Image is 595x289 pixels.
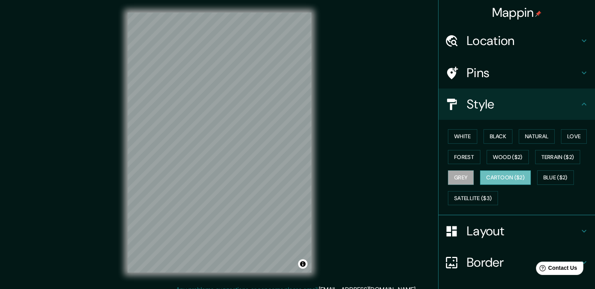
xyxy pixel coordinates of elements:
div: Pins [439,57,595,89]
button: Toggle attribution [298,259,307,269]
h4: Location [467,33,579,49]
h4: Style [467,96,579,112]
button: Love [561,129,587,144]
h4: Layout [467,223,579,239]
div: Location [439,25,595,56]
button: Cartoon ($2) [480,170,531,185]
h4: Pins [467,65,579,81]
div: Border [439,247,595,278]
iframe: Help widget launcher [525,258,586,280]
button: Natural [519,129,555,144]
button: Grey [448,170,474,185]
div: Style [439,89,595,120]
button: Satellite ($3) [448,191,498,206]
h4: Border [467,255,579,270]
h4: Mappin [492,5,542,20]
button: Wood ($2) [487,150,529,164]
button: Black [484,129,513,144]
img: pin-icon.png [535,11,541,17]
button: Forest [448,150,480,164]
button: Terrain ($2) [535,150,581,164]
button: Blue ($2) [537,170,574,185]
canvas: Map [128,13,311,273]
button: White [448,129,477,144]
div: Layout [439,215,595,247]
